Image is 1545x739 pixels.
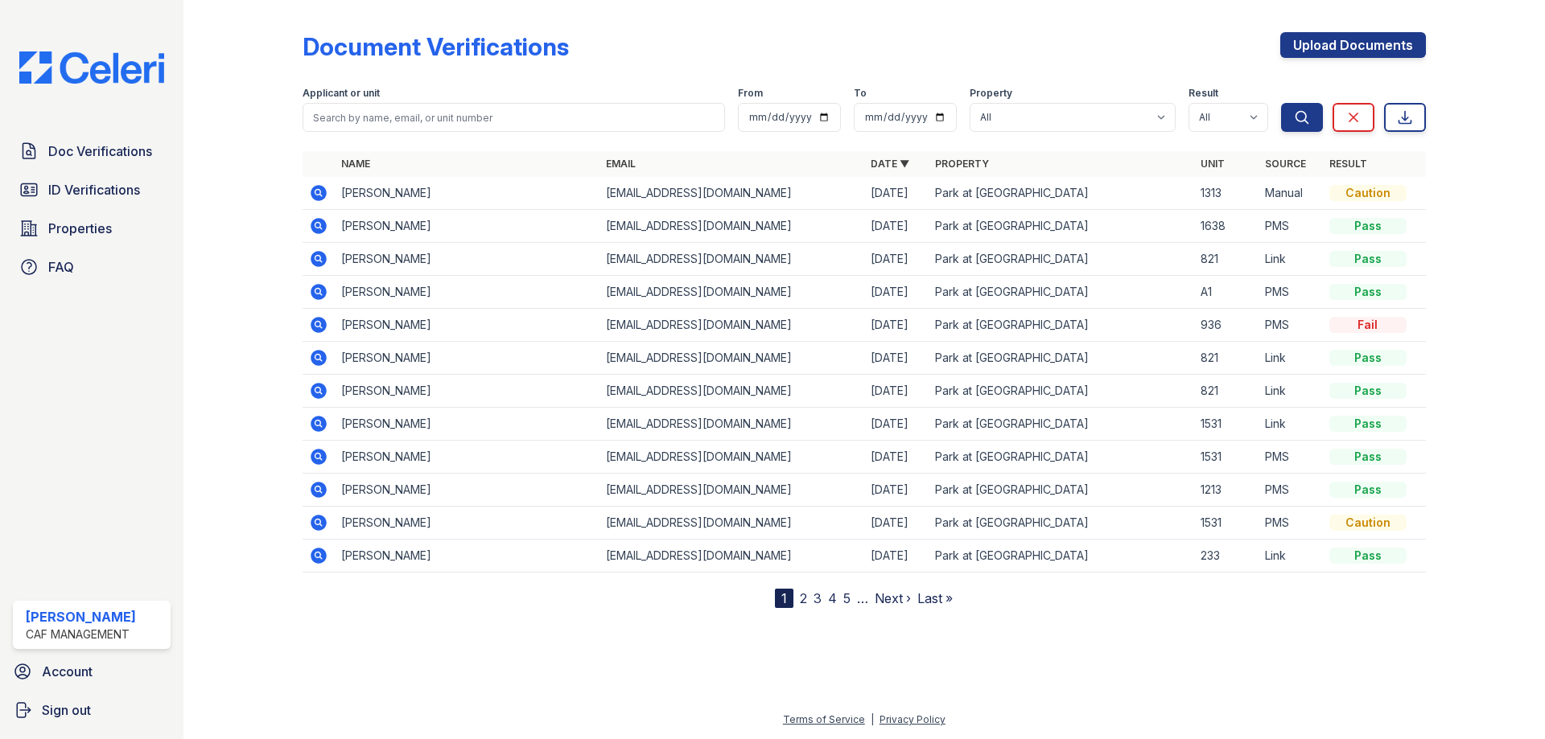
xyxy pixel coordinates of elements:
[814,590,822,606] a: 3
[1259,243,1323,276] td: Link
[929,474,1193,507] td: Park at [GEOGRAPHIC_DATA]
[864,441,929,474] td: [DATE]
[42,662,93,681] span: Account
[929,276,1193,309] td: Park at [GEOGRAPHIC_DATA]
[1189,87,1218,100] label: Result
[335,408,599,441] td: [PERSON_NAME]
[48,180,140,199] span: ID Verifications
[335,342,599,375] td: [PERSON_NAME]
[864,309,929,342] td: [DATE]
[1280,32,1426,58] a: Upload Documents
[335,507,599,540] td: [PERSON_NAME]
[1259,210,1323,243] td: PMS
[26,607,136,626] div: [PERSON_NAME]
[42,700,91,720] span: Sign out
[48,142,152,161] span: Doc Verifications
[335,210,599,243] td: [PERSON_NAME]
[1259,474,1323,507] td: PMS
[1194,309,1259,342] td: 936
[929,177,1193,210] td: Park at [GEOGRAPHIC_DATA]
[335,441,599,474] td: [PERSON_NAME]
[1329,482,1407,498] div: Pass
[13,174,171,206] a: ID Verifications
[929,540,1193,573] td: Park at [GEOGRAPHIC_DATA]
[1259,540,1323,573] td: Link
[929,210,1193,243] td: Park at [GEOGRAPHIC_DATA]
[1329,350,1407,366] div: Pass
[1259,375,1323,408] td: Link
[880,713,946,725] a: Privacy Policy
[854,87,867,100] label: To
[599,441,864,474] td: [EMAIL_ADDRESS][DOMAIN_NAME]
[341,158,370,170] a: Name
[599,342,864,375] td: [EMAIL_ADDRESS][DOMAIN_NAME]
[935,158,989,170] a: Property
[871,713,874,725] div: |
[599,540,864,573] td: [EMAIL_ADDRESS][DOMAIN_NAME]
[13,135,171,167] a: Doc Verifications
[970,87,1012,100] label: Property
[1194,276,1259,309] td: A1
[917,590,953,606] a: Last »
[599,210,864,243] td: [EMAIL_ADDRESS][DOMAIN_NAME]
[1194,177,1259,210] td: 1313
[1194,243,1259,276] td: 821
[864,408,929,441] td: [DATE]
[599,309,864,342] td: [EMAIL_ADDRESS][DOMAIN_NAME]
[335,375,599,408] td: [PERSON_NAME]
[864,474,929,507] td: [DATE]
[864,243,929,276] td: [DATE]
[599,507,864,540] td: [EMAIL_ADDRESS][DOMAIN_NAME]
[1329,317,1407,333] div: Fail
[864,375,929,408] td: [DATE]
[775,589,793,608] div: 1
[929,243,1193,276] td: Park at [GEOGRAPHIC_DATA]
[599,276,864,309] td: [EMAIL_ADDRESS][DOMAIN_NAME]
[1329,218,1407,234] div: Pass
[929,309,1193,342] td: Park at [GEOGRAPHIC_DATA]
[1259,276,1323,309] td: PMS
[1329,449,1407,465] div: Pass
[738,87,763,100] label: From
[1259,309,1323,342] td: PMS
[1259,342,1323,375] td: Link
[13,212,171,244] a: Properties
[48,219,112,238] span: Properties
[599,474,864,507] td: [EMAIL_ADDRESS][DOMAIN_NAME]
[1194,408,1259,441] td: 1531
[864,276,929,309] td: [DATE]
[335,540,599,573] td: [PERSON_NAME]
[48,257,74,277] span: FAQ
[864,177,929,210] td: [DATE]
[1329,416,1407,432] div: Pass
[1194,210,1259,243] td: 1638
[1329,284,1407,300] div: Pass
[1329,251,1407,267] div: Pass
[1329,548,1407,564] div: Pass
[606,158,636,170] a: Email
[6,51,177,84] img: CE_Logo_Blue-a8612792a0a2168367f1c8372b55b34899dd931a85d93a1a3d3e32e68fde9ad4.png
[929,375,1193,408] td: Park at [GEOGRAPHIC_DATA]
[1329,185,1407,201] div: Caution
[6,694,177,726] a: Sign out
[1194,441,1259,474] td: 1531
[929,441,1193,474] td: Park at [GEOGRAPHIC_DATA]
[335,474,599,507] td: [PERSON_NAME]
[875,590,911,606] a: Next ›
[864,342,929,375] td: [DATE]
[1259,507,1323,540] td: PMS
[1259,408,1323,441] td: Link
[1201,158,1225,170] a: Unit
[1194,540,1259,573] td: 233
[6,655,177,688] a: Account
[303,103,725,132] input: Search by name, email, or unit number
[1194,342,1259,375] td: 821
[1329,158,1367,170] a: Result
[13,251,171,283] a: FAQ
[335,243,599,276] td: [PERSON_NAME]
[864,540,929,573] td: [DATE]
[783,713,865,725] a: Terms of Service
[303,32,569,61] div: Document Verifications
[1265,158,1306,170] a: Source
